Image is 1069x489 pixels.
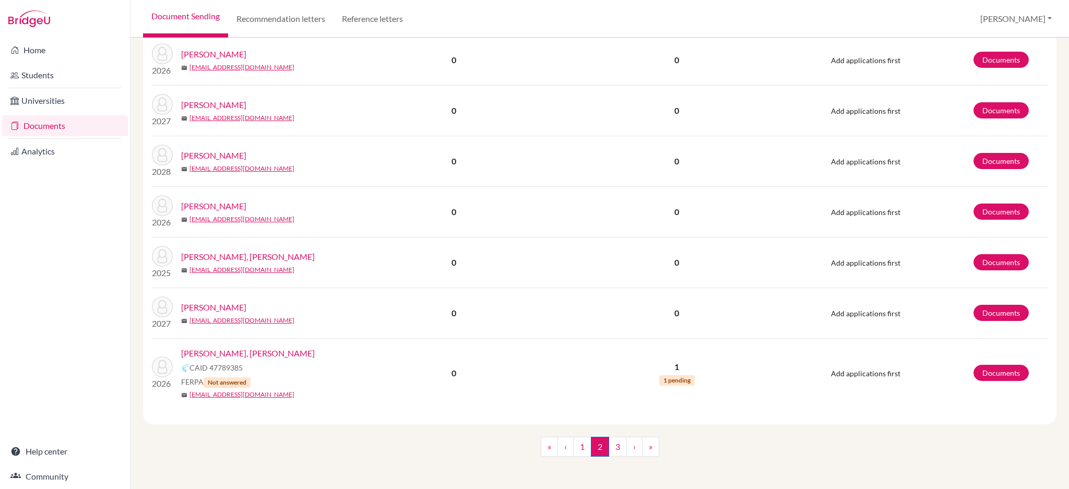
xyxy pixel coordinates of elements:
b: 0 [452,207,456,217]
p: 2028 [152,165,173,178]
a: ‹ [557,437,574,457]
p: 2026 [152,64,173,77]
p: 0 [549,307,805,319]
b: 0 [452,55,456,65]
a: Analytics [2,141,128,162]
span: mail [181,166,187,172]
span: FERPA [181,376,251,388]
p: 2026 [152,377,173,390]
p: 2025 [152,267,173,279]
img: Wang, Darin [152,145,173,165]
img: Wang, Yi-Cheng [152,246,173,267]
a: Documents [973,305,1029,321]
p: 0 [549,104,805,117]
a: Community [2,466,128,487]
p: 0 [549,206,805,218]
img: Tsai, Shih-Sheng [152,43,173,64]
a: [PERSON_NAME], [PERSON_NAME] [181,251,315,263]
p: 2027 [152,317,173,330]
span: mail [181,267,187,273]
span: mail [181,318,187,324]
span: mail [181,65,187,71]
a: [EMAIL_ADDRESS][DOMAIN_NAME] [189,390,294,399]
p: 0 [549,155,805,168]
img: Wu, An-Chen [152,356,173,377]
span: Add applications first [831,258,900,267]
a: [EMAIL_ADDRESS][DOMAIN_NAME] [189,214,294,224]
a: Documents [973,254,1029,270]
img: Wu, Chiung [152,296,173,317]
a: [PERSON_NAME] [181,149,246,162]
a: [PERSON_NAME] [181,301,246,314]
a: 1 [573,437,591,457]
span: mail [181,217,187,223]
a: [PERSON_NAME] [181,48,246,61]
span: Add applications first [831,369,900,378]
span: 2 [591,437,609,457]
a: › [626,437,643,457]
a: [PERSON_NAME] [181,99,246,111]
a: Students [2,65,128,86]
img: Tsai, Wei Ru [152,94,173,115]
p: 0 [549,256,805,269]
a: Documents [973,204,1029,220]
a: Home [2,40,128,61]
b: 0 [452,368,456,378]
img: Common App logo [181,364,189,372]
button: [PERSON_NAME] [976,9,1056,29]
p: 2026 [152,216,173,229]
a: [EMAIL_ADDRESS][DOMAIN_NAME] [189,164,294,173]
a: Documents [973,52,1029,68]
a: Universities [2,90,128,111]
a: [EMAIL_ADDRESS][DOMAIN_NAME] [189,113,294,123]
span: Add applications first [831,106,900,115]
a: [PERSON_NAME], [PERSON_NAME] [181,347,315,360]
span: Add applications first [831,309,900,318]
span: Not answered [204,377,251,388]
span: mail [181,392,187,398]
img: Wang, Yin-Cheng [152,195,173,216]
a: 3 [609,437,627,457]
a: Help center [2,441,128,462]
a: Documents [973,102,1029,118]
b: 0 [452,257,456,267]
span: CAID 47789385 [189,362,243,373]
p: 0 [549,54,805,66]
a: » [642,437,659,457]
b: 0 [452,156,456,166]
a: [PERSON_NAME] [181,200,246,212]
b: 0 [452,105,456,115]
span: Add applications first [831,56,900,65]
a: [EMAIL_ADDRESS][DOMAIN_NAME] [189,63,294,72]
span: Add applications first [831,157,900,166]
img: Bridge-U [8,10,50,27]
a: Documents [973,153,1029,169]
a: « [541,437,558,457]
b: 0 [452,308,456,318]
p: 1 [549,361,805,373]
a: Documents [973,365,1029,381]
p: 2027 [152,115,173,127]
a: [EMAIL_ADDRESS][DOMAIN_NAME] [189,316,294,325]
span: mail [181,115,187,122]
nav: ... [541,437,659,465]
span: 1 pending [659,375,695,386]
span: Add applications first [831,208,900,217]
a: [EMAIL_ADDRESS][DOMAIN_NAME] [189,265,294,275]
a: Documents [2,115,128,136]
